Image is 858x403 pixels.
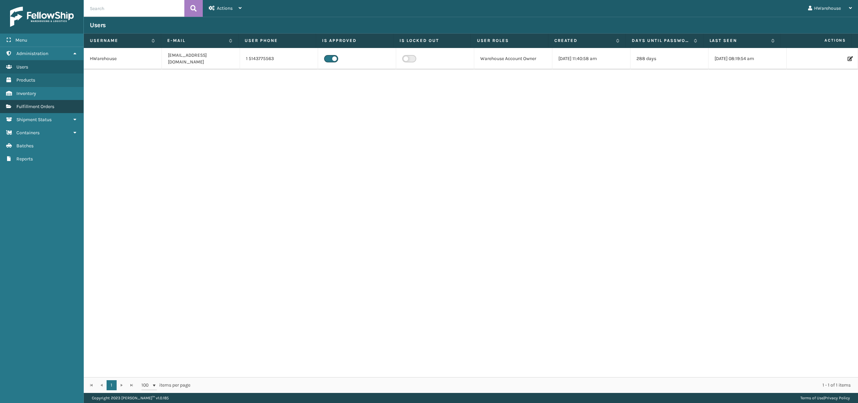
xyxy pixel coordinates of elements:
td: 1 5143775563 [240,48,318,69]
label: Created [554,38,613,44]
label: User phone [245,38,310,44]
td: [DATE] 08:19:54 am [709,48,787,69]
span: Users [16,64,28,70]
label: Username [90,38,148,44]
span: Menu [15,37,27,43]
span: 100 [141,382,151,389]
img: logo [10,7,74,27]
span: Containers [16,130,40,136]
a: Privacy Policy [824,396,850,400]
td: [DATE] 11:40:58 am [552,48,630,69]
label: Is Locked Out [400,38,465,44]
span: Products [16,77,35,83]
td: [EMAIL_ADDRESS][DOMAIN_NAME] [162,48,240,69]
td: Warehouse Account Owner [474,48,552,69]
p: Copyright 2023 [PERSON_NAME]™ v 1.0.185 [92,393,169,403]
td: 288 days [630,48,709,69]
span: Fulfillment Orders [16,104,54,109]
label: Is Approved [322,38,387,44]
h3: Users [90,21,106,29]
label: User Roles [477,38,542,44]
td: HWarehouse [84,48,162,69]
span: Shipment Status [16,117,52,122]
label: Last Seen [710,38,768,44]
span: Batches [16,143,34,149]
i: Edit [848,56,852,61]
label: Days until password expires [632,38,690,44]
span: Actions [783,35,850,46]
a: Terms of Use [800,396,823,400]
span: Inventory [16,91,36,96]
a: 1 [107,380,117,390]
span: Actions [217,5,233,11]
div: 1 - 1 of 1 items [200,382,851,389]
div: | [800,393,850,403]
span: Reports [16,156,33,162]
label: E-mail [167,38,226,44]
span: items per page [141,380,190,390]
span: Administration [16,51,48,56]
